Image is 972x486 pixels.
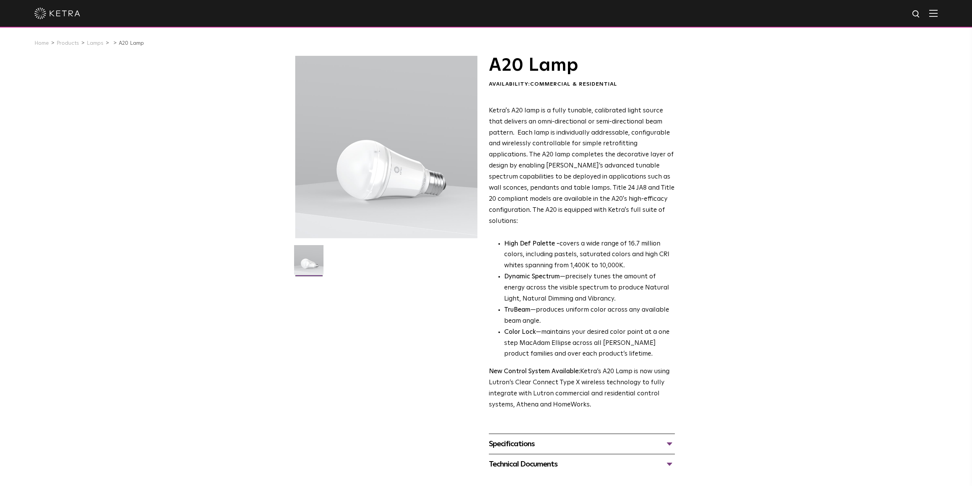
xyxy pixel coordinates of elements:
[912,10,921,19] img: search icon
[34,41,49,46] a: Home
[294,245,323,280] img: A20-Lamp-2021-Web-Square
[504,307,530,313] strong: TruBeam
[489,368,580,375] strong: New Control System Available:
[489,458,675,470] div: Technical Documents
[489,107,674,224] span: Ketra's A20 lamp is a fully tunable, calibrated light source that delivers an omni-directional or...
[504,305,675,327] li: —produces uniform color across any available beam angle.
[34,8,80,19] img: ketra-logo-2019-white
[489,56,675,75] h1: A20 Lamp
[530,81,617,87] span: Commercial & Residential
[504,273,560,280] strong: Dynamic Spectrum
[119,41,144,46] a: A20 Lamp
[504,241,560,247] strong: High Def Palette -
[87,41,104,46] a: Lamps
[504,329,536,335] strong: Color Lock
[489,438,675,450] div: Specifications
[504,239,675,272] p: covers a wide range of 16.7 million colors, including pastels, saturated colors and high CRI whit...
[489,366,675,411] p: Ketra’s A20 Lamp is now using Lutron’s Clear Connect Type X wireless technology to fully integrat...
[504,327,675,360] li: —maintains your desired color point at a one step MacAdam Ellipse across all [PERSON_NAME] produc...
[57,41,79,46] a: Products
[489,81,675,88] div: Availability:
[929,10,938,17] img: Hamburger%20Nav.svg
[504,271,675,305] li: —precisely tunes the amount of energy across the visible spectrum to produce Natural Light, Natur...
